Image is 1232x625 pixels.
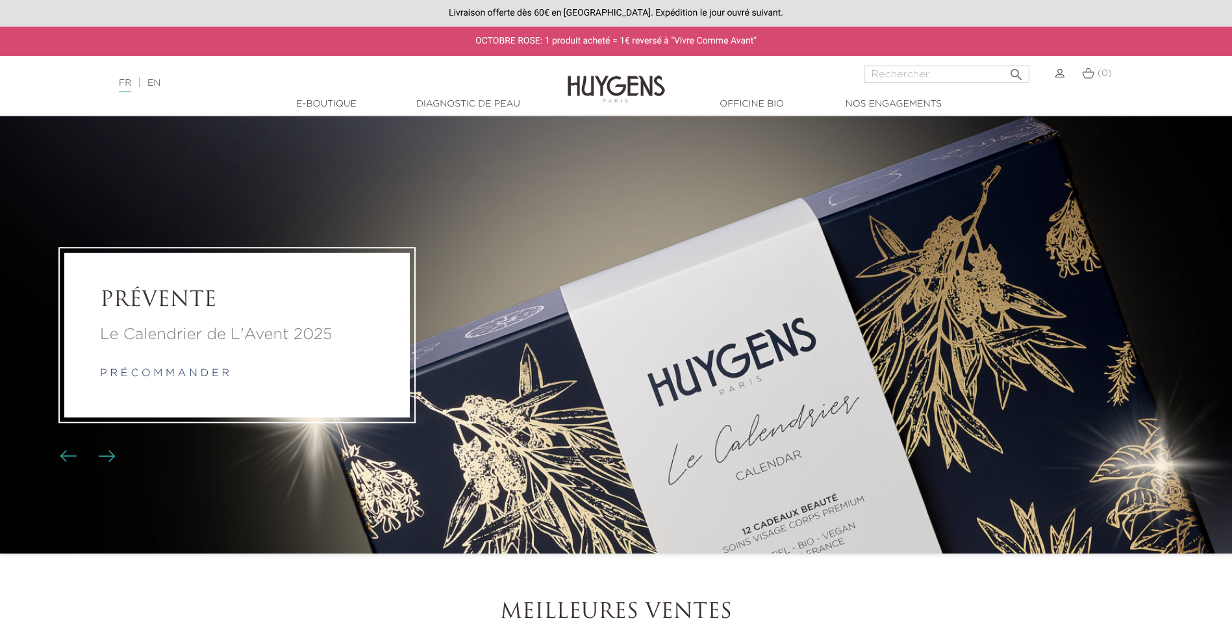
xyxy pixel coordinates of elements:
a: Diagnostic de peau [403,97,533,111]
i:  [1009,63,1024,79]
a: E-Boutique [262,97,392,111]
h2: Meilleures ventes [256,600,977,625]
a: Officine Bio [687,97,817,111]
a: PRÉVENTE [100,288,374,313]
div: Boutons du carrousel [65,447,107,466]
a: Nos engagements [829,97,959,111]
input: Rechercher [864,66,1029,83]
div: | [112,75,503,91]
span: (0) [1098,69,1112,78]
a: Le Calendrier de L'Avent 2025 [100,323,374,346]
a: FR [119,79,131,92]
a: EN [147,79,160,88]
a: p r é c o m m a n d e r [100,368,229,379]
img: Huygens [568,55,665,105]
button:  [1005,62,1028,79]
